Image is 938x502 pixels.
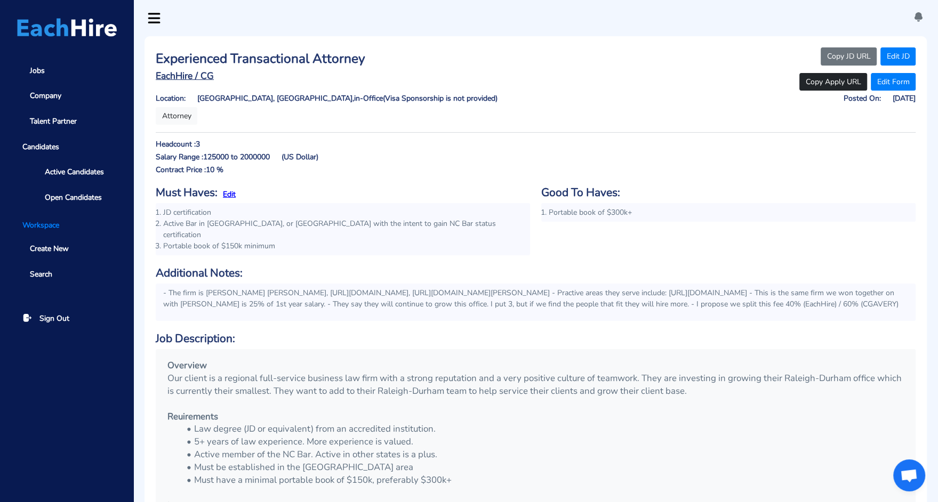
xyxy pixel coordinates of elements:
[156,332,916,345] h6: Job Description:
[30,116,77,127] span: Talent Partner
[30,65,45,76] span: Jobs
[354,93,383,103] span: in-Office
[163,207,211,217] span: JD certification
[181,474,904,487] li: Must have a minimal portable book of $150k, preferably $300k+
[45,192,102,203] span: Open Candidates
[156,140,196,149] h6: Headcount :
[15,263,118,285] a: Search
[156,266,916,280] h6: Additional Notes:
[30,161,118,183] a: Active Candidates
[181,448,904,461] li: Active member of the NC Bar. Active in other states is a plus.
[156,166,206,175] h6: Contract Price :
[821,47,877,66] button: Copy JD URL
[163,287,908,310] p: - The firm is [PERSON_NAME] [PERSON_NAME], [URL][DOMAIN_NAME], [URL][DOMAIN_NAME][PERSON_NAME] - ...
[15,220,118,231] li: Workspace
[799,73,867,91] button: Copy Apply URL
[893,459,925,491] div: Open chat
[156,69,214,82] u: EachHire / CG
[181,461,904,474] li: Must be established in the [GEOGRAPHIC_DATA] area
[30,90,61,101] span: Company
[30,187,118,208] a: Open Candidates
[167,372,904,398] p: Our client is a regional full-service business law firm with a strong reputation and a very posit...
[167,359,207,371] strong: Overview
[30,269,52,280] span: Search
[206,166,223,175] h6: 10 %
[541,186,916,199] h6: Good To Haves:
[549,207,908,218] li: Portable book of $300k+
[541,94,916,103] h6: Posted On: [DATE]
[163,241,275,251] span: Portable book of $150k minimum
[167,410,218,423] strong: Reuirements
[203,153,318,162] h6: 125000 to 2000000 (US Dollar)
[880,47,916,66] a: Edit JD
[871,73,916,91] a: Edit Form
[156,70,530,82] a: EachHire / CG
[163,218,496,240] span: Active Bar in [GEOGRAPHIC_DATA], or [GEOGRAPHIC_DATA] with the intent to gain NC Bar status certi...
[17,18,117,37] img: Logo
[156,51,530,67] h3: Experienced Transactional Attorney
[156,186,218,199] h6: Must Haves:
[15,136,118,158] span: Candidates
[196,140,200,149] h6: 3
[45,166,104,177] span: Active Candidates
[30,243,69,254] span: Create New
[181,423,904,435] li: Law degree (JD or equivalent) from an accredited institution.
[223,189,236,200] button: Edit
[39,313,69,324] span: Sign Out
[541,73,916,95] div: ​​
[156,94,530,103] h6: Location: [GEOGRAPHIC_DATA], [GEOGRAPHIC_DATA], (Visa Sponsorship is not provided)
[15,85,118,107] a: Company
[15,110,118,132] a: Talent Partner
[15,238,118,260] a: Create New
[156,153,203,162] h6: Salary Range :
[15,60,118,82] a: Jobs
[181,435,904,448] li: 5+ years of law experience. More experience is valued.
